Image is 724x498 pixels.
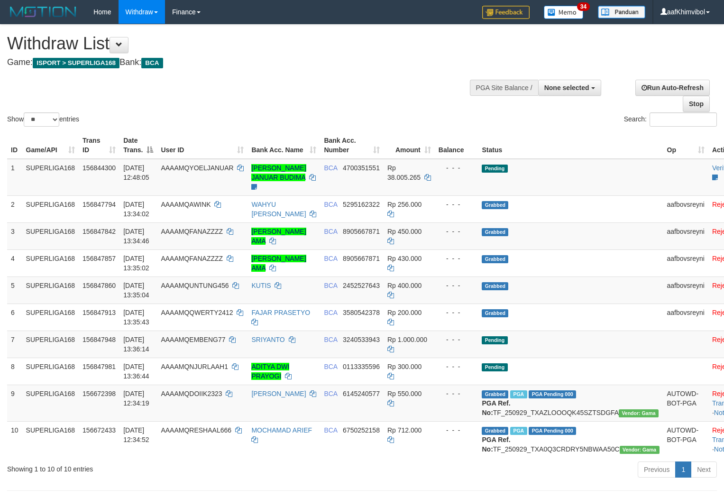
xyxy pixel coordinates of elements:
[123,201,149,218] span: [DATE] 13:34:02
[387,336,427,343] span: Rp 1.000.000
[123,282,149,299] span: [DATE] 13:35:04
[82,282,116,289] span: 156847860
[387,164,421,181] span: Rp 38.005.265
[251,282,271,289] a: KUTIS
[482,390,508,398] span: Grabbed
[7,132,22,159] th: ID
[251,228,306,245] a: [PERSON_NAME] AMA
[22,159,79,196] td: SUPERLIGA168
[7,358,22,385] td: 8
[387,201,422,208] span: Rp 256.000
[529,427,576,435] span: PGA Pending
[79,132,119,159] th: Trans ID: activate to sort column ascending
[22,195,79,222] td: SUPERLIGA168
[510,427,527,435] span: Marked by aafsoycanthlai
[141,58,163,68] span: BCA
[24,112,59,127] select: Showentries
[123,164,149,181] span: [DATE] 12:48:05
[324,255,337,262] span: BCA
[470,80,538,96] div: PGA Site Balance /
[544,84,589,92] span: None selected
[123,309,149,326] span: [DATE] 13:35:43
[343,336,380,343] span: Copy 3240533943 to clipboard
[482,427,508,435] span: Grabbed
[251,201,306,218] a: WAHYU [PERSON_NAME]
[663,385,708,421] td: AUTOWD-BOT-PGA
[7,331,22,358] td: 7
[7,385,22,421] td: 9
[161,255,223,262] span: AAAAMQFANAZZZZ
[650,112,717,127] input: Search:
[320,132,384,159] th: Bank Acc. Number: activate to sort column ascending
[7,112,79,127] label: Show entries
[663,132,708,159] th: Op: activate to sort column ascending
[7,58,473,67] h4: Game: Bank:
[22,385,79,421] td: SUPERLIGA168
[161,336,225,343] span: AAAAMQEMBENG77
[161,228,223,235] span: AAAAMQFANAZZZZ
[33,58,119,68] span: ISPORT > SUPERLIGA168
[251,426,312,434] a: MOCHAMAD ARIEF
[663,421,708,458] td: AUTOWD-BOT-PGA
[7,34,473,53] h1: Withdraw List
[439,200,475,209] div: - - -
[439,362,475,371] div: - - -
[82,228,116,235] span: 156847842
[343,282,380,289] span: Copy 2452527643 to clipboard
[538,80,601,96] button: None selected
[619,409,659,417] span: Vendor URL: https://trx31.1velocity.biz
[123,228,149,245] span: [DATE] 13:34:46
[482,282,508,290] span: Grabbed
[343,363,380,370] span: Copy 0113335596 to clipboard
[544,6,584,19] img: Button%20Memo.svg
[343,164,380,172] span: Copy 4700351551 to clipboard
[119,132,157,159] th: Date Trans.: activate to sort column descending
[123,426,149,443] span: [DATE] 12:34:52
[482,6,530,19] img: Feedback.jpg
[251,255,306,272] a: [PERSON_NAME] AMA
[624,112,717,127] label: Search:
[161,309,233,316] span: AAAAMQQWERTY2412
[439,227,475,236] div: - - -
[478,385,663,421] td: TF_250929_TXAZLOOOQK45SZTSDGFA
[7,159,22,196] td: 1
[324,363,337,370] span: BCA
[638,461,676,478] a: Previous
[7,277,22,304] td: 5
[161,363,228,370] span: AAAAMQNJURLAAH1
[439,163,475,173] div: - - -
[439,254,475,263] div: - - -
[22,421,79,458] td: SUPERLIGA168
[663,277,708,304] td: aafbovsreyni
[251,164,306,181] a: [PERSON_NAME] JANUAR BUDIMA
[683,96,710,112] a: Stop
[435,132,478,159] th: Balance
[7,5,79,19] img: MOTION_logo.png
[82,309,116,316] span: 156847913
[161,201,211,208] span: AAAAMQAWINK
[510,390,527,398] span: Marked by aafsoycanthlai
[82,201,116,208] span: 156847794
[482,165,507,173] span: Pending
[22,249,79,277] td: SUPERLIGA168
[663,304,708,331] td: aafbovsreyni
[324,336,337,343] span: BCA
[691,461,717,478] a: Next
[22,222,79,249] td: SUPERLIGA168
[22,358,79,385] td: SUPERLIGA168
[387,309,422,316] span: Rp 200.000
[22,277,79,304] td: SUPERLIGA168
[387,255,422,262] span: Rp 430.000
[7,421,22,458] td: 10
[663,222,708,249] td: aafbovsreyni
[577,2,590,11] span: 34
[7,249,22,277] td: 4
[22,331,79,358] td: SUPERLIGA168
[482,436,510,453] b: PGA Ref. No:
[675,461,691,478] a: 1
[161,164,233,172] span: AAAAMQYOELJANUAR
[482,309,508,317] span: Grabbed
[251,390,306,397] a: [PERSON_NAME]
[343,390,380,397] span: Copy 6145240577 to clipboard
[324,309,337,316] span: BCA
